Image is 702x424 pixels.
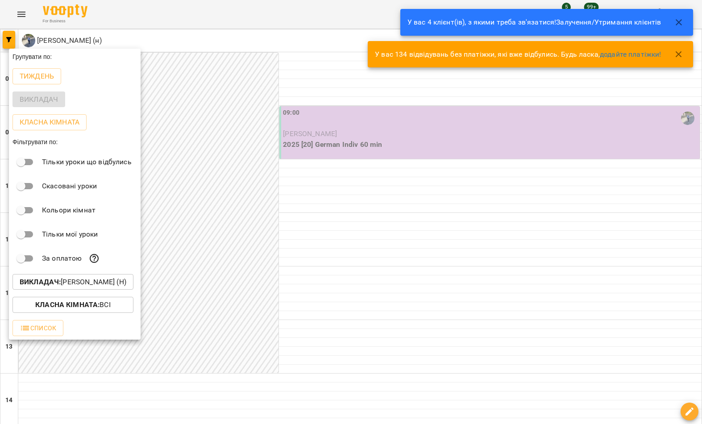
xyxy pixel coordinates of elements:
[600,50,661,58] a: додайте платіжки!
[556,18,661,26] a: Залучення/Утримання клієнтів
[42,205,96,216] p: Кольори кімнат
[20,71,54,82] p: Тиждень
[20,323,56,333] span: Список
[20,277,126,287] p: [PERSON_NAME] (н)
[12,68,61,84] button: Тиждень
[42,181,97,191] p: Скасовані уроки
[9,134,141,150] div: Фільтрувати по:
[12,320,63,336] button: Список
[9,49,141,65] div: Групувати по:
[407,17,661,28] p: У вас 4 клієнт(ів), з якими треба зв'язатися!
[20,117,79,128] p: Класна кімната
[42,157,132,167] p: Тільки уроки що відбулись
[20,278,61,286] b: Викладач :
[35,299,111,310] p: Всі
[12,274,133,290] button: Викладач:[PERSON_NAME] (н)
[12,297,133,313] button: Класна кімната:Всі
[42,229,98,240] p: Тільки мої уроки
[35,300,100,309] b: Класна кімната :
[12,114,87,130] button: Класна кімната
[42,253,82,264] p: За оплатою
[375,49,661,60] p: У вас 134 відвідувань без платіжки, які вже відбулись. Будь ласка,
